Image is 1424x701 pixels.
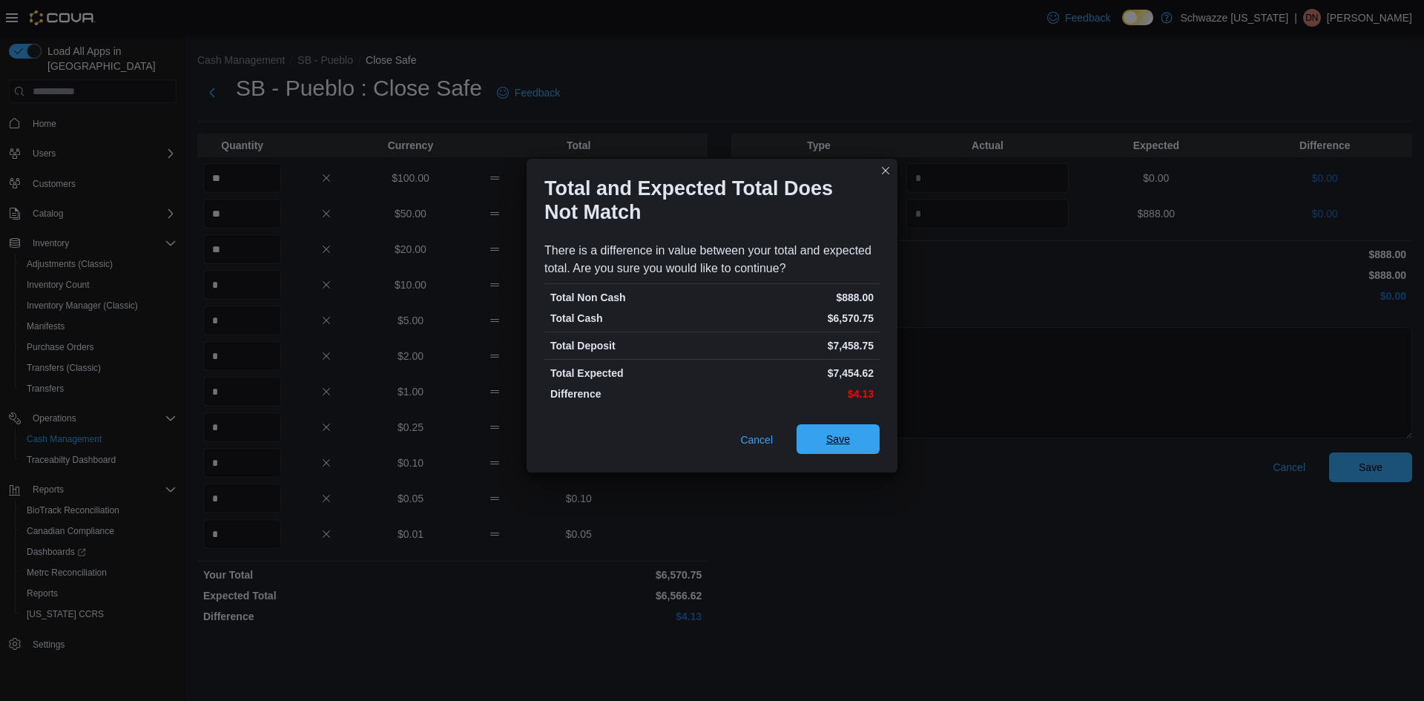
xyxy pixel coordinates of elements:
p: $4.13 [715,386,874,401]
p: Total Non Cash [550,290,709,305]
p: $7,458.75 [715,338,874,353]
p: $7,454.62 [715,366,874,381]
h1: Total and Expected Total Does Not Match [544,177,868,224]
p: $6,570.75 [715,311,874,326]
p: Difference [550,386,709,401]
button: Closes this modal window [877,162,894,180]
span: Save [826,432,850,447]
p: Total Cash [550,311,709,326]
p: Total Expected [550,366,709,381]
div: There is a difference in value between your total and expected total. Are you sure you would like... [544,242,880,277]
p: $888.00 [715,290,874,305]
p: Total Deposit [550,338,709,353]
span: Cancel [740,432,773,447]
button: Save [797,424,880,454]
button: Cancel [734,425,779,455]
